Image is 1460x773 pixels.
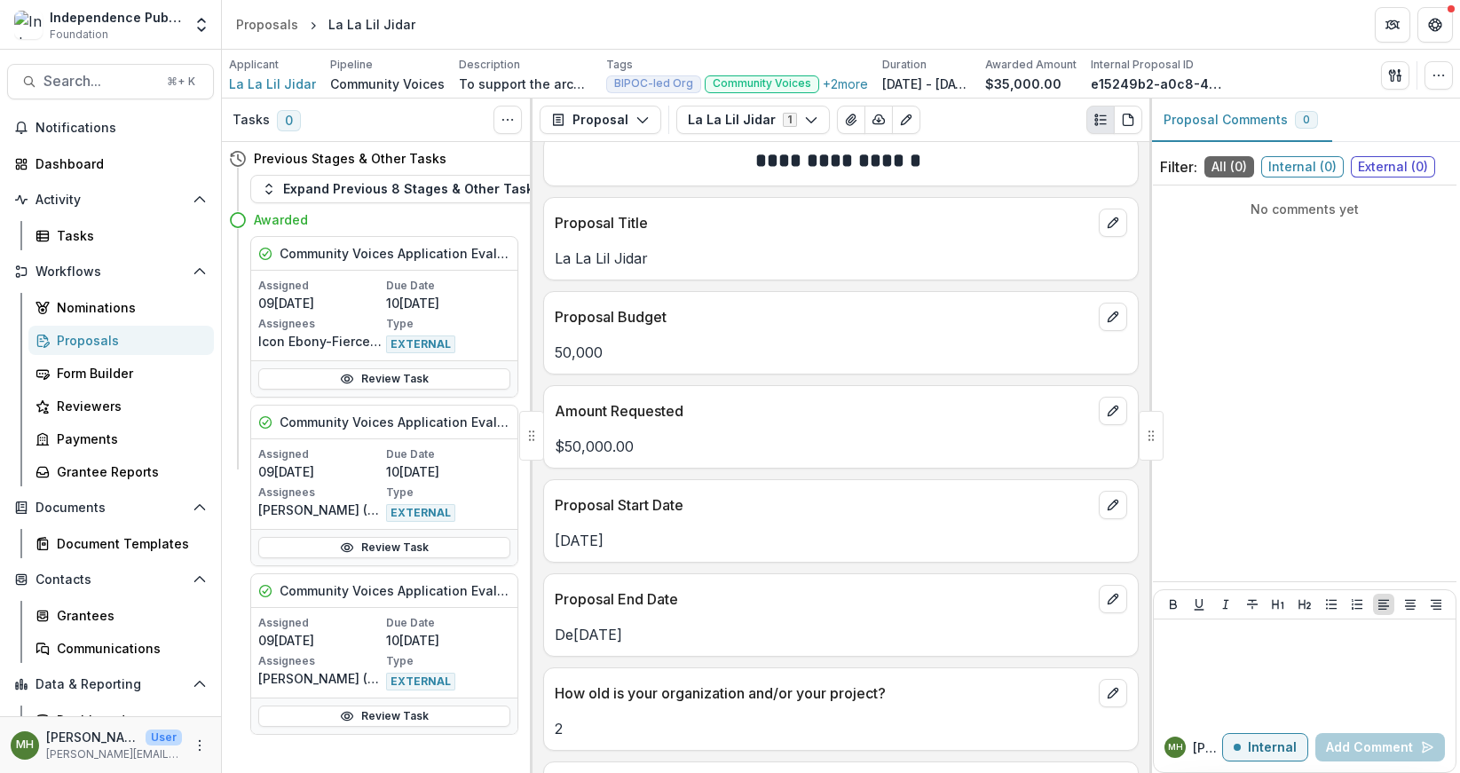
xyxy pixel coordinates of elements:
[555,530,1127,551] p: [DATE]
[1099,303,1127,331] button: edit
[277,110,301,131] span: 0
[386,504,455,522] span: EXTERNAL
[36,121,207,136] span: Notifications
[36,572,185,588] span: Contacts
[258,537,510,558] a: Review Task
[1193,738,1222,757] p: [PERSON_NAME]
[1114,106,1142,134] button: PDF view
[493,106,522,134] button: Toggle View Cancelled Tasks
[1346,594,1368,615] button: Ordered List
[837,106,865,134] button: View Attached Files
[386,446,510,462] p: Due Date
[57,430,200,448] div: Payments
[1294,594,1315,615] button: Heading 2
[14,11,43,39] img: Independence Public Media Foundation
[229,75,316,93] a: La La Lil Jidar
[28,221,214,250] a: Tasks
[36,677,185,692] span: Data & Reporting
[57,331,200,350] div: Proposals
[233,113,270,128] h3: Tasks
[50,27,108,43] span: Foundation
[1248,740,1297,755] p: Internal
[985,75,1061,93] p: $35,000.00
[46,746,182,762] p: [PERSON_NAME][EMAIL_ADDRESS][DOMAIN_NAME]
[7,565,214,594] button: Open Contacts
[1168,743,1183,752] div: Melissa Hamilton
[1351,156,1435,177] span: External ( 0 )
[892,106,920,134] button: Edit as form
[386,615,510,631] p: Due Date
[57,606,200,625] div: Grantees
[258,653,383,669] p: Assignees
[1099,679,1127,707] button: edit
[28,359,214,388] a: Form Builder
[330,75,445,93] p: Community Voices
[606,57,633,73] p: Tags
[1400,594,1421,615] button: Align Center
[258,462,383,481] p: 09[DATE]
[36,193,185,208] span: Activity
[258,485,383,501] p: Assignees
[258,446,383,462] p: Assigned
[713,77,811,90] span: Community Voices
[7,149,214,178] a: Dashboard
[258,332,383,351] p: Icon Ebony-Fierce ([EMAIL_ADDRESS][DOMAIN_NAME])
[258,294,383,312] p: 09[DATE]
[1099,491,1127,519] button: edit
[229,57,279,73] p: Applicant
[57,462,200,481] div: Grantee Reports
[985,57,1077,73] p: Awarded Amount
[28,706,214,735] a: Dashboard
[555,342,1127,363] p: 50,000
[236,15,298,34] div: Proposals
[189,7,214,43] button: Open entity switcher
[386,316,510,332] p: Type
[258,615,383,631] p: Assigned
[57,298,200,317] div: Nominations
[254,210,308,229] h4: Awarded
[1261,156,1344,177] span: Internal ( 0 )
[540,106,661,134] button: Proposal
[555,588,1092,610] p: Proposal End Date
[146,730,182,745] p: User
[1242,594,1263,615] button: Strike
[229,12,305,37] a: Proposals
[386,653,510,669] p: Type
[57,364,200,383] div: Form Builder
[1149,99,1332,142] button: Proposal Comments
[1086,106,1115,134] button: Plaintext view
[555,436,1127,457] p: $50,000.00
[28,457,214,486] a: Grantee Reports
[258,501,383,519] p: [PERSON_NAME] ([EMAIL_ADDRESS][DOMAIN_NAME])
[258,631,383,650] p: 09[DATE]
[1417,7,1453,43] button: Get Help
[280,244,510,263] h5: Community Voices Application Evaluation
[280,413,510,431] h5: Community Voices Application Evaluation
[555,248,1127,269] p: La La Lil Jidar
[1375,7,1410,43] button: Partners
[7,64,214,99] button: Search...
[28,634,214,663] a: Communications
[229,12,422,37] nav: breadcrumb
[280,581,510,600] h5: Community Voices Application Evaluation
[1204,156,1254,177] span: All ( 0 )
[36,501,185,516] span: Documents
[555,494,1092,516] p: Proposal Start Date
[555,306,1092,327] p: Proposal Budget
[7,185,214,214] button: Open Activity
[1099,209,1127,237] button: edit
[1091,57,1194,73] p: Internal Proposal ID
[823,75,868,93] button: +2more
[258,316,383,332] p: Assignees
[258,669,383,688] p: [PERSON_NAME] ([EMAIL_ADDRESS][DOMAIN_NAME])
[7,257,214,286] button: Open Workflows
[555,400,1092,422] p: Amount Requested
[16,739,34,751] div: Melissa Hamilton
[1267,594,1289,615] button: Heading 1
[1373,594,1394,615] button: Align Left
[7,493,214,522] button: Open Documents
[50,8,182,27] div: Independence Public Media Foundation
[882,57,927,73] p: Duration
[1425,594,1447,615] button: Align Right
[386,335,455,353] span: EXTERNAL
